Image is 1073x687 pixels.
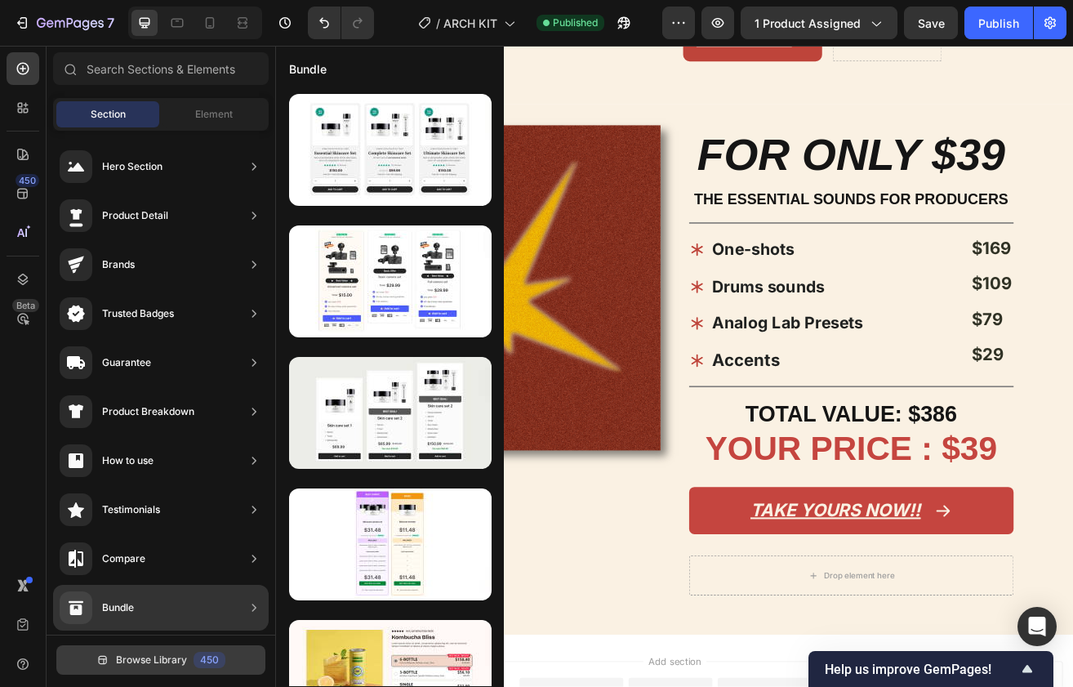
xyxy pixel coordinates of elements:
div: Brands [102,257,135,273]
div: Hero Section [102,158,163,175]
h2: FOR ONLY $39 [508,98,907,172]
span: Section [91,107,126,122]
div: Testimonials [102,502,160,518]
div: Publish [978,15,1019,32]
button: Save [904,7,958,39]
div: TAKE YOURS NOW!! [583,552,796,591]
div: 450 [194,652,225,668]
strong: Accents [536,374,620,399]
strong: $169 [855,237,903,261]
button: Browse Library450 [56,645,265,675]
button: Publish [964,7,1033,39]
span: / [436,15,440,32]
div: Undo/Redo [308,7,374,39]
div: Product Detail [102,207,168,224]
button: 1 product assigned [741,7,897,39]
div: Bundle [102,600,134,616]
div: Compare [102,551,145,567]
span: YOUR PRICE : $39 [528,472,886,518]
button: Show survey - Help us improve GemPages! [825,659,1037,679]
span: Browse Library [116,653,187,667]
div: How to use [102,453,154,469]
div: Beta [12,299,39,312]
strong: $109 [855,280,904,305]
span: ARCH KIT [443,15,497,32]
strong: $79 [855,323,893,348]
div: 450 [16,174,39,187]
span: 1 product assigned [755,15,861,32]
strong: One-shots [536,239,638,262]
p: THE ESSENTIAL SOUNDS FOR PRODUCERS [510,173,906,206]
strong: Drums sounds [536,284,675,308]
button: 7 [7,7,122,39]
span: TOTAL VALUE: $386 [577,438,837,468]
span: Element [195,107,233,122]
p: 7 [107,13,114,33]
iframe: Design area [275,46,1073,687]
div: Open Intercom Messenger [1017,607,1057,646]
div: Product Breakdown [102,404,194,420]
div: Drop element here [674,645,760,658]
span: Published [553,16,598,30]
div: Guarantee [102,355,151,371]
span: Help us improve GemPages! [825,662,1017,677]
div: Trusted Badges [102,306,174,322]
strong: $29 [855,367,894,391]
strong: Analog Lab Presets [536,329,722,353]
button: TAKE YOURS NOW!! [508,542,907,600]
input: Search Sections & Elements [53,52,269,85]
span: Save [918,16,945,30]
